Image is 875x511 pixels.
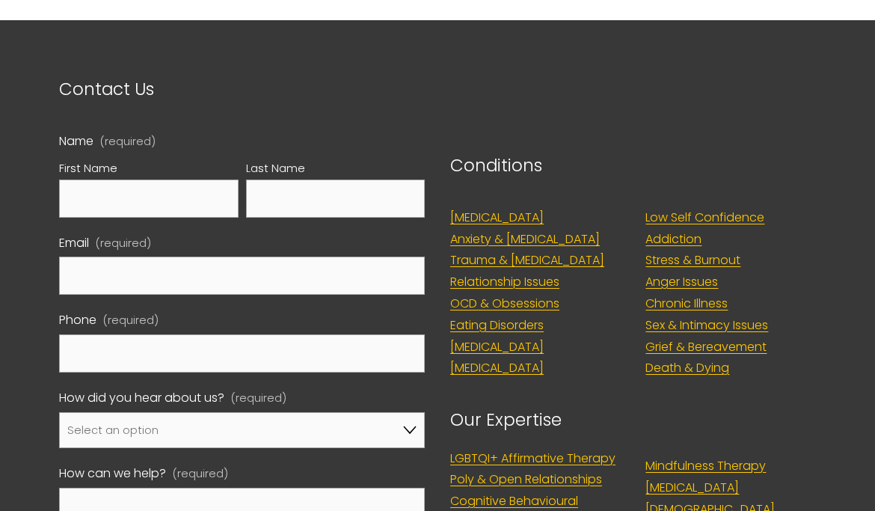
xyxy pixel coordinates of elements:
[103,310,159,330] span: (required)
[59,131,93,153] span: Name
[450,272,559,293] a: Relationship Issues
[645,358,729,379] a: Death & Dying
[450,150,816,181] p: Conditions
[645,315,768,337] a: Sex & Intimacy Issues
[59,310,96,331] span: Phone
[246,159,425,180] div: Last Name
[645,272,718,293] a: Anger Issues
[645,337,767,358] a: Grief & Bereavement
[450,358,544,379] a: [MEDICAL_DATA]
[645,229,701,251] a: Addiction
[59,74,425,105] p: Contact Us
[59,412,425,448] select: How did you hear about us?
[173,464,228,483] span: (required)
[645,207,764,229] a: Low Self Confidence
[59,388,224,409] span: How did you hear about us?
[100,136,156,147] span: (required)
[450,229,600,251] a: Anxiety & [MEDICAL_DATA]
[96,233,151,253] span: (required)
[645,293,728,315] a: Chronic Illness
[645,250,740,272] a: Stress & Burnout
[450,293,559,315] a: OCD & Obsessions
[450,448,615,470] a: LGBTQI+ Affirmative Therapy
[645,456,766,477] a: Mindfulness Therapy
[59,463,166,485] span: How can we help?
[450,207,544,229] a: [MEDICAL_DATA]
[645,477,739,499] a: [MEDICAL_DATA]
[450,315,544,337] a: Eating Disorders
[59,159,238,180] div: First Name
[450,250,604,272] a: Trauma & [MEDICAL_DATA]
[450,469,602,491] a: Poly & Open Relationships
[450,337,544,358] a: [MEDICAL_DATA]
[450,405,620,435] p: Our Expertise
[231,388,286,408] span: (required)
[59,233,89,254] span: Email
